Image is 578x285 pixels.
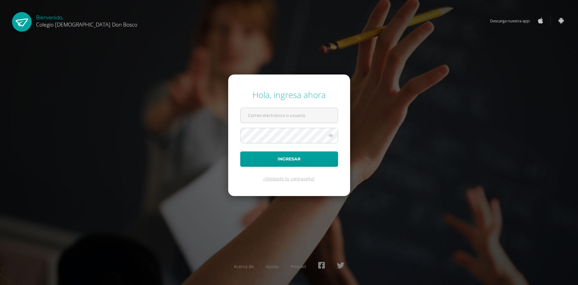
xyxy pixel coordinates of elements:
[36,21,137,28] span: Colegio [DEMOGRAPHIC_DATA] Don Bosco
[36,12,137,28] div: Bienvenido,
[266,264,278,269] a: Ayuda
[234,264,254,269] a: Acerca de
[490,15,536,27] span: Descarga nuestra app:
[263,176,315,182] a: ¿Olvidaste tu contraseña?
[241,108,338,123] input: Correo electrónico o usuario
[240,89,338,100] div: Hola, ingresa ahora
[240,151,338,167] button: Ingresar
[291,264,306,269] a: Presskit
